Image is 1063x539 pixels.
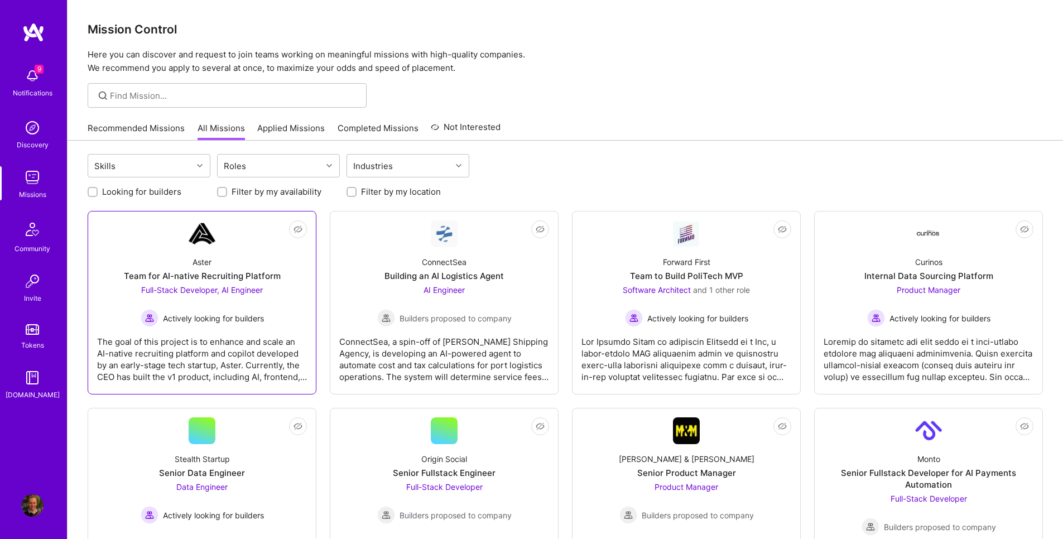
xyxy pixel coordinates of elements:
[141,309,158,327] img: Actively looking for builders
[193,256,211,268] div: Aster
[19,216,46,243] img: Community
[221,158,249,174] div: Roles
[21,494,44,517] img: User Avatar
[400,312,512,324] span: Builders proposed to company
[197,163,203,169] i: icon Chevron
[15,243,50,254] div: Community
[35,65,44,74] span: 9
[6,389,60,401] div: [DOMAIN_NAME]
[163,312,264,324] span: Actively looking for builders
[21,166,44,189] img: teamwork
[862,518,879,536] img: Builders proposed to company
[22,22,45,42] img: logo
[294,422,302,431] i: icon EyeClosed
[889,312,990,324] span: Actively looking for builders
[422,256,466,268] div: ConnectSea
[891,494,967,503] span: Full-Stack Developer
[361,186,441,198] label: Filter by my location
[431,220,458,247] img: Company Logo
[13,87,52,99] div: Notifications
[21,117,44,139] img: discovery
[915,256,942,268] div: Curinos
[897,285,960,295] span: Product Manager
[625,309,643,327] img: Actively looking for builders
[21,270,44,292] img: Invite
[824,220,1033,385] a: Company LogoCurinosInternal Data Sourcing PlatformProduct Manager Actively looking for buildersAc...
[400,509,512,521] span: Builders proposed to company
[637,467,736,479] div: Senior Product Manager
[915,417,942,444] img: Company Logo
[21,339,44,351] div: Tokens
[92,158,118,174] div: Skills
[175,453,230,465] div: Stealth Startup
[536,225,545,234] i: icon EyeClosed
[110,90,358,102] input: Find Mission...
[824,327,1033,383] div: Loremip do sitametc adi elit seddo ei t inci-utlabo etdolore mag aliquaeni adminimvenia. Quisn ex...
[163,509,264,521] span: Actively looking for builders
[824,467,1033,490] div: Senior Fullstack Developer for AI Payments Automation
[673,221,700,247] img: Company Logo
[424,285,465,295] span: AI Engineer
[619,453,754,465] div: [PERSON_NAME] & [PERSON_NAME]
[124,270,281,282] div: Team for AI-native Recruiting Platform
[88,22,1043,36] h3: Mission Control
[642,509,754,521] span: Builders proposed to company
[673,417,700,444] img: Company Logo
[257,122,325,141] a: Applied Missions
[693,285,750,295] span: and 1 other role
[19,189,46,200] div: Missions
[141,285,263,295] span: Full-Stack Developer, AI Engineer
[421,453,467,465] div: Origin Social
[17,139,49,151] div: Discovery
[189,220,215,247] img: Company Logo
[655,482,718,492] span: Product Manager
[102,186,181,198] label: Looking for builders
[778,422,787,431] i: icon EyeClosed
[884,521,996,533] span: Builders proposed to company
[24,292,41,304] div: Invite
[619,506,637,524] img: Builders proposed to company
[867,309,885,327] img: Actively looking for builders
[198,122,245,141] a: All Missions
[915,230,942,238] img: Company Logo
[630,270,743,282] div: Team to Build PoliTech MVP
[97,327,307,383] div: The goal of this project is to enhance and scale an AI-native recruiting platform and copilot dev...
[141,506,158,524] img: Actively looking for builders
[326,163,332,169] i: icon Chevron
[21,367,44,389] img: guide book
[431,121,501,141] a: Not Interested
[88,48,1043,75] p: Here you can discover and request to join teams working on meaningful missions with high-quality ...
[339,327,549,383] div: ConnectSea, a spin-off of [PERSON_NAME] Shipping Agency, is developing an AI-powered agent to aut...
[97,89,109,102] i: icon SearchGrey
[18,494,46,517] a: User Avatar
[176,482,228,492] span: Data Engineer
[377,506,395,524] img: Builders proposed to company
[384,270,504,282] div: Building an AI Logistics Agent
[97,220,307,385] a: Company LogoAsterTeam for AI-native Recruiting PlatformFull-Stack Developer, AI Engineer Actively...
[339,220,549,385] a: Company LogoConnectSeaBuilding an AI Logistics AgentAI Engineer Builders proposed to companyBuild...
[456,163,461,169] i: icon Chevron
[88,122,185,141] a: Recommended Missions
[663,256,710,268] div: Forward First
[26,324,39,335] img: tokens
[581,327,791,383] div: Lor Ipsumdo Sitam co adipiscin Elitsedd ei t Inc, u labor-etdolo MAG aliquaenim admin ve quisnost...
[406,482,483,492] span: Full-Stack Developer
[377,309,395,327] img: Builders proposed to company
[21,65,44,87] img: bell
[232,186,321,198] label: Filter by my availability
[864,270,993,282] div: Internal Data Sourcing Platform
[581,220,791,385] a: Company LogoForward FirstTeam to Build PoliTech MVPSoftware Architect and 1 other roleActively lo...
[159,467,245,479] div: Senior Data Engineer
[1020,225,1029,234] i: icon EyeClosed
[536,422,545,431] i: icon EyeClosed
[647,312,748,324] span: Actively looking for builders
[778,225,787,234] i: icon EyeClosed
[338,122,419,141] a: Completed Missions
[294,225,302,234] i: icon EyeClosed
[1020,422,1029,431] i: icon EyeClosed
[623,285,691,295] span: Software Architect
[350,158,396,174] div: Industries
[917,453,940,465] div: Monto
[393,467,496,479] div: Senior Fullstack Engineer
